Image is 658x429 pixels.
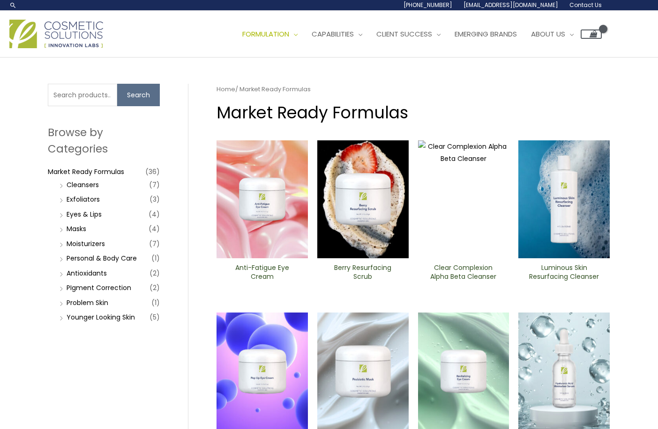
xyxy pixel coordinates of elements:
a: Cleansers [67,180,99,189]
a: Personal & Body Care [67,254,137,263]
span: [EMAIL_ADDRESS][DOMAIN_NAME] [464,1,558,9]
a: Market Ready Formulas [48,167,124,176]
a: Luminous Skin Resurfacing ​Cleanser [526,263,602,284]
nav: Site Navigation [228,20,602,48]
img: Luminous Skin Resurfacing ​Cleanser [518,140,610,258]
span: Capabilities [312,29,354,39]
a: Home [217,85,235,94]
h2: Clear Complexion Alpha Beta ​Cleanser [426,263,501,281]
span: (4) [149,208,160,221]
span: (7) [149,178,160,191]
span: Emerging Brands [455,29,517,39]
a: Clear Complexion Alpha Beta ​Cleanser [426,263,501,284]
a: View Shopping Cart, empty [581,29,602,39]
span: (1) [151,252,160,265]
h2: Berry Resurfacing Scrub [325,263,401,281]
span: (2) [150,267,160,280]
a: Anti-Fatigue Eye Cream [224,263,300,284]
a: Client Success [369,20,448,48]
a: Eyes & Lips [67,210,102,219]
a: Search icon link [9,1,17,9]
a: About Us [524,20,581,48]
a: Berry Resurfacing Scrub [325,263,401,284]
img: Cosmetic Solutions Logo [9,20,103,48]
a: Problem Skin [67,298,108,307]
h2: Browse by Categories [48,124,160,156]
img: Clear Complexion Alpha Beta ​Cleanser [418,140,509,258]
button: Search [117,84,160,106]
a: Exfoliators [67,195,100,204]
span: (5) [150,311,160,324]
h2: Luminous Skin Resurfacing ​Cleanser [526,263,602,281]
a: Antioxidants [67,269,107,278]
a: Moisturizers [67,239,105,248]
h2: Anti-Fatigue Eye Cream [224,263,300,281]
span: (4) [149,222,160,235]
a: PIgment Correction [67,283,131,292]
span: About Us [531,29,565,39]
h1: Market Ready Formulas [217,101,610,124]
a: Masks [67,224,86,233]
span: (36) [145,165,160,178]
a: Formulation [235,20,305,48]
span: (2) [150,281,160,294]
a: Younger Looking Skin [67,313,135,322]
span: Contact Us [569,1,602,9]
img: Berry Resurfacing Scrub [317,140,409,258]
span: Formulation [242,29,289,39]
input: Search products… [48,84,117,106]
nav: Breadcrumb [217,84,610,95]
span: Client Success [376,29,432,39]
a: Emerging Brands [448,20,524,48]
a: Capabilities [305,20,369,48]
span: [PHONE_NUMBER] [404,1,452,9]
span: (7) [149,237,160,250]
img: Anti Fatigue Eye Cream [217,140,308,258]
span: (3) [150,193,160,206]
span: (1) [151,296,160,309]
